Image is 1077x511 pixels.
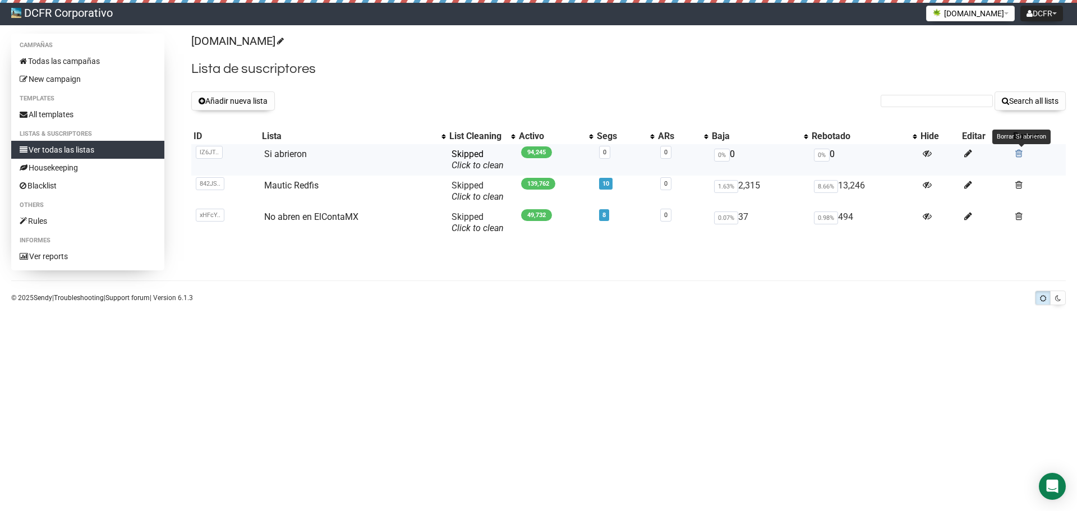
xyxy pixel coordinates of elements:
a: Ver todas las listas [11,141,164,159]
th: ID: No sort applied, sorting is disabled [191,128,260,144]
span: xHFcY.. [196,209,224,222]
span: 0.98% [814,211,838,224]
th: Baja: No sort applied, activate to apply an ascending sort [710,128,809,144]
span: Skipped [452,180,504,202]
span: 8.66% [814,180,838,193]
li: Others [11,199,164,212]
td: 0 [809,144,918,176]
button: [DOMAIN_NAME] [926,6,1015,21]
a: Housekeeping [11,159,164,177]
a: Todas las campañas [11,52,164,70]
div: Segs [597,131,645,142]
span: 842JS.. [196,177,224,190]
a: Si abrieron [264,149,307,159]
div: Open Intercom Messenger [1039,473,1066,500]
span: 139,762 [521,178,555,190]
span: 49,732 [521,209,552,221]
span: 0% [714,149,730,162]
a: Troubleshooting [54,294,104,302]
a: 0 [664,211,668,219]
a: Blacklist [11,177,164,195]
div: Rebotado [812,131,907,142]
th: Rebotado: No sort applied, activate to apply an ascending sort [809,128,918,144]
div: Borrar Si abrieron [992,130,1051,144]
td: 0 [710,144,809,176]
a: No abren en ElContaMX [264,211,358,222]
h2: Lista de suscriptores [191,59,1066,79]
a: 8 [602,211,606,219]
a: Click to clean [452,191,504,202]
span: Skipped [452,211,504,233]
span: 1.63% [714,180,738,193]
li: Informes [11,234,164,247]
th: Editar: No sort applied, sorting is disabled [960,128,1011,144]
span: Skipped [452,149,504,171]
td: 13,246 [809,176,918,207]
th: List Cleaning: No sort applied, activate to apply an ascending sort [447,128,517,144]
th: Activo: No sort applied, activate to apply an ascending sort [517,128,595,144]
button: Search all lists [995,91,1066,111]
a: Sendy [34,294,52,302]
span: 0% [814,149,830,162]
a: Support forum [105,294,150,302]
a: Click to clean [452,223,504,233]
a: [DOMAIN_NAME] [191,34,282,48]
td: 2,315 [710,176,809,207]
a: Mautic Redfis [264,180,319,191]
img: 54111bbcb726b5bbc7ac1b93f70939ba [11,8,21,18]
a: 10 [602,180,609,187]
div: ARs [658,131,698,142]
div: Baja [712,131,798,142]
li: Listas & Suscriptores [11,127,164,141]
div: List Cleaning [449,131,505,142]
a: Click to clean [452,160,504,171]
th: ARs: No sort applied, activate to apply an ascending sort [656,128,710,144]
a: All templates [11,105,164,123]
a: 0 [664,180,668,187]
th: Hide: No sort applied, sorting is disabled [918,128,960,144]
p: © 2025 | | | Version 6.1.3 [11,292,193,304]
a: Ver reports [11,247,164,265]
a: New campaign [11,70,164,88]
button: DCFR [1020,6,1063,21]
th: Segs: No sort applied, activate to apply an ascending sort [595,128,656,144]
span: lZ6JT.. [196,146,223,159]
div: Activo [519,131,584,142]
div: ID [194,131,257,142]
img: favicons [932,8,941,17]
li: Templates [11,92,164,105]
a: 0 [664,149,668,156]
a: Rules [11,212,164,230]
li: Campañas [11,39,164,52]
button: Añadir nueva lista [191,91,275,111]
div: Hide [920,131,958,142]
div: Editar [962,131,1009,142]
td: 494 [809,207,918,238]
a: 0 [603,149,606,156]
span: 94,245 [521,146,552,158]
span: 0.07% [714,211,738,224]
td: 37 [710,207,809,238]
th: Lista: No sort applied, activate to apply an ascending sort [260,128,447,144]
div: Lista [262,131,436,142]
